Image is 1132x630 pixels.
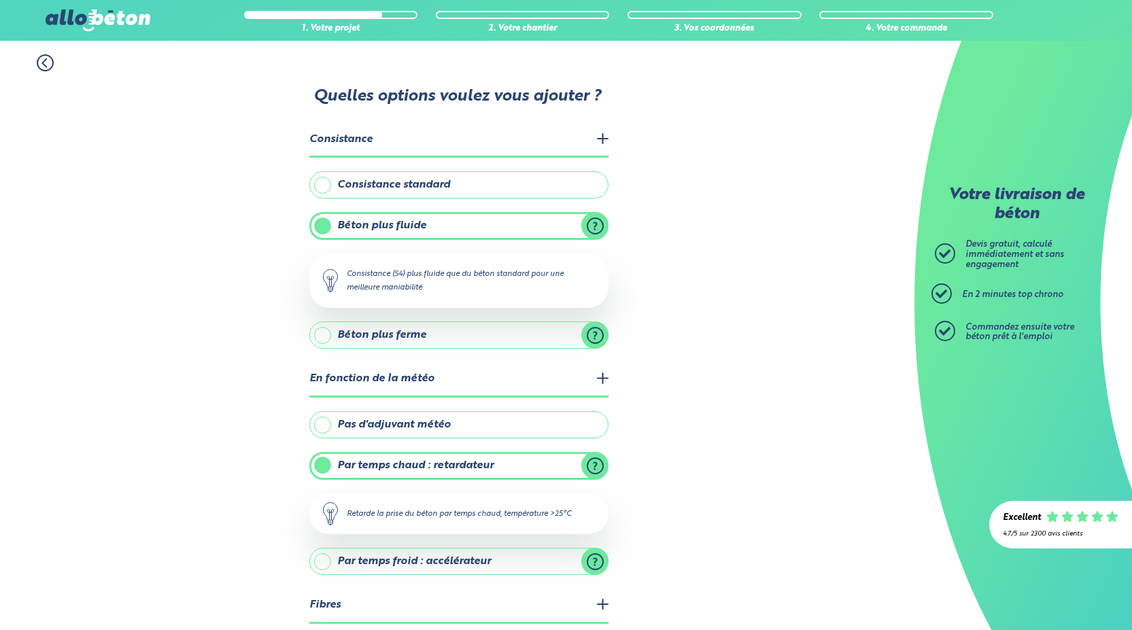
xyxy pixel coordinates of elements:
[309,253,608,308] div: Consistance (S4) plus fluide que du béton standard pour une meilleure maniabilité
[819,24,993,34] div: 4. Votre commande
[309,123,608,158] legend: Consistance
[309,452,608,479] label: Par temps chaud : retardateur
[309,411,608,438] label: Pas d'adjuvant météo
[965,323,1074,342] span: Commandez ensuite votre béton prêt à l'emploi
[628,24,801,34] div: 3. Vos coordonnées
[309,212,608,239] label: Béton plus fluide
[309,362,608,397] legend: En fonction de la météo
[965,240,1064,268] span: Devis gratuit, calculé immédiatement et sans engagement
[1003,513,1041,523] div: Excellent
[309,171,608,198] label: Consistance standard
[309,493,608,534] div: Retarde la prise du béton par temps chaud, température >25°C
[436,24,609,34] div: 2. Votre chantier
[962,290,1063,299] span: En 2 minutes top chrono
[309,321,608,349] label: Béton plus ferme
[309,589,608,623] legend: Fibres
[938,186,1095,224] p: Votre livraison de béton
[308,88,607,107] p: Quelles options voulez vous ajouter ?
[1011,577,1117,615] iframe: Help widget launcher
[309,548,608,575] label: Par temps froid : accélérateur
[244,24,417,34] div: 1. Votre projet
[1003,530,1118,538] div: 4.7/5 sur 2300 avis clients
[46,10,150,31] img: allobéton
